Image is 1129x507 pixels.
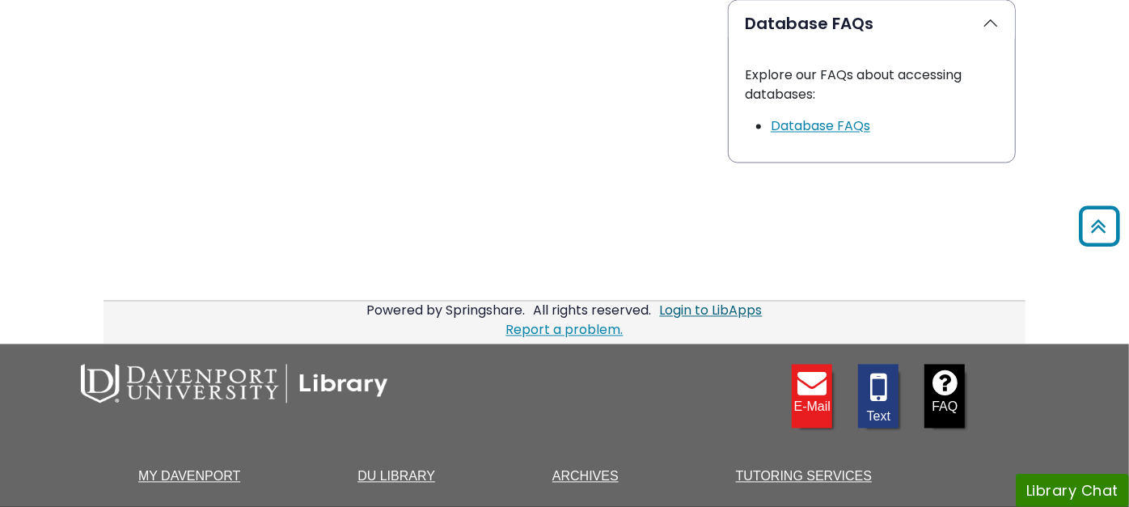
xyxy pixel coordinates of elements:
[138,470,240,484] a: My Davenport
[924,365,965,429] a: FAQ
[506,321,624,340] a: Report a problem.
[745,65,999,104] p: Explore our FAQs about accessing databases:
[792,365,832,429] a: E-mail
[365,302,528,320] div: Powered by Springshare.
[1073,213,1125,239] a: Back to Top
[357,470,435,484] a: DU Library
[531,302,654,320] div: All rights reserved.
[858,365,899,429] a: Text
[736,470,872,484] a: Tutoring Services
[81,365,388,403] img: DU Library
[729,1,1015,46] button: Database FAQs
[660,302,763,320] a: Login to LibApps
[771,117,870,136] a: Link opens in new window
[552,470,619,484] a: Archives
[1016,474,1129,507] button: Library Chat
